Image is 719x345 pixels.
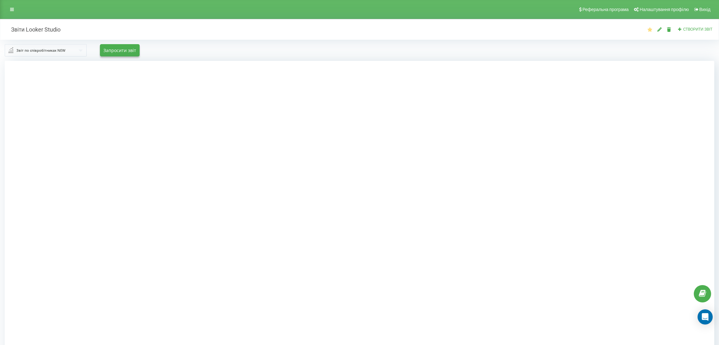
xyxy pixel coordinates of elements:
button: Створити звіт [676,27,714,32]
span: Налаштування профілю [640,7,689,12]
span: Створити звіт [683,27,712,32]
i: Створити звіт [678,27,682,31]
i: Редагувати звіт [657,27,662,32]
span: Реферальна програма [583,7,629,12]
button: Запросити звіт [100,44,140,56]
h2: Звіти Looker Studio [5,26,61,33]
div: Open Intercom Messenger [698,309,713,325]
i: Видалити звіт [666,27,672,32]
div: Звіт по співробітниках NEW [16,47,65,54]
span: Вихід [699,7,710,12]
i: Звіт за замовчуванням. Завжди завантажувати цей звіт першим при відкритті Аналітики. [647,27,652,32]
